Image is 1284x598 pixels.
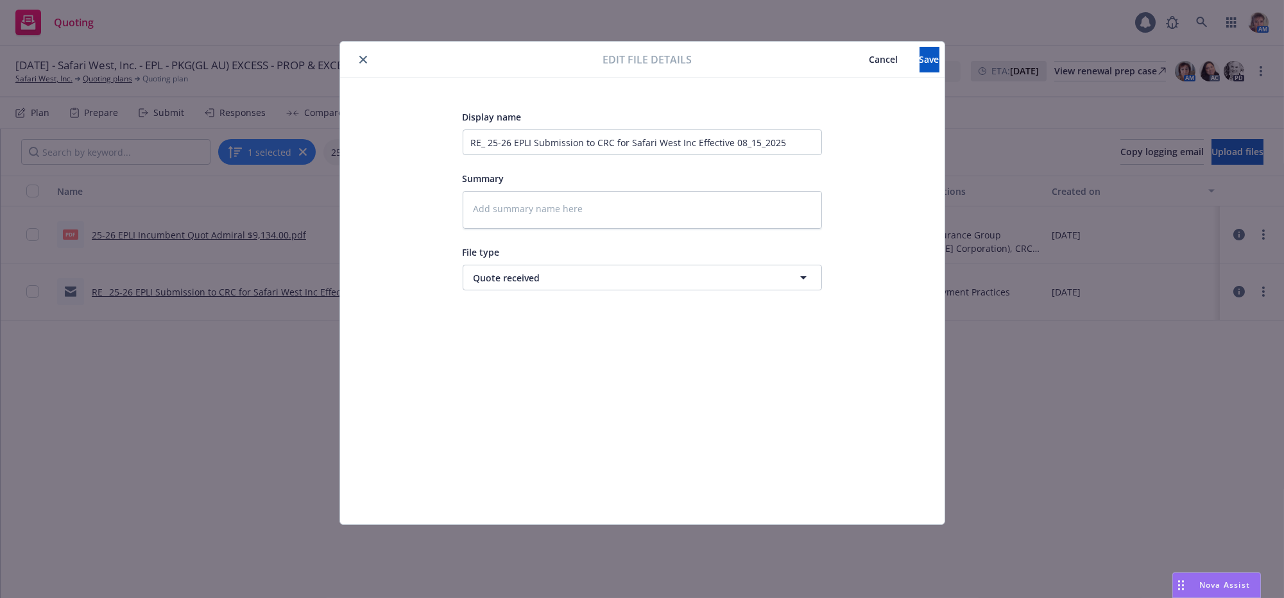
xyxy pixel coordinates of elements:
button: Nova Assist [1172,572,1261,598]
div: Drag to move [1173,573,1189,597]
span: Quote received [474,271,764,285]
span: Cancel [869,53,898,65]
span: Summary [463,172,504,185]
span: Edit file details [603,52,692,67]
span: Nova Assist [1199,579,1250,590]
button: Quote received [463,265,822,290]
span: Save [920,53,939,65]
button: Cancel [848,47,920,72]
span: Display name [463,111,522,123]
input: Add display name here [463,129,822,155]
button: close [355,52,371,67]
span: File type [463,246,500,258]
button: Save [920,47,939,72]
